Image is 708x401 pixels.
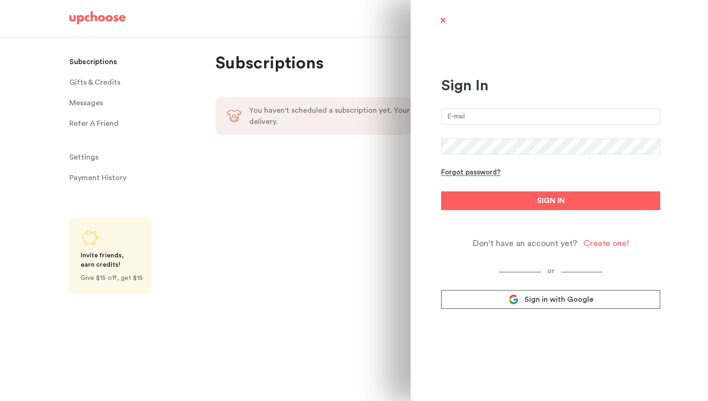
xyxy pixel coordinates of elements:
a: Sign in with Google [441,290,660,309]
div: Forgot password? [441,168,501,177]
input: E-mail [441,109,660,124]
span: SIGN IN [537,195,565,206]
span: or [541,268,561,275]
div: Create one! [583,238,629,249]
div: Sign In [441,77,660,95]
span: Don't have an account yet? [472,238,577,249]
span: Sign in with Google [524,295,593,304]
button: SIGN IN [441,191,660,210]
